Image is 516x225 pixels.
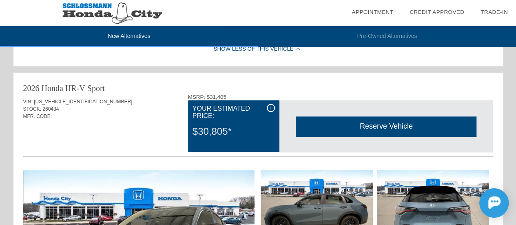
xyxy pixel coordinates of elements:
a: Trade-In [481,9,508,15]
div: Reserve Vehicle [296,116,476,136]
div: $30,805* [193,121,275,142]
div: MSRP: $31,405 [188,94,493,100]
span: MFR. CODE: [23,114,52,119]
span: VIN: [23,99,33,105]
div: Quoted on [DATE] 9:06:56 PM [23,132,493,145]
span: STOCK: [23,106,41,112]
div: Your Estimated Price: [193,104,275,121]
span: [US_VEHICLE_IDENTIFICATION_NUMBER] [34,99,132,105]
span: 260434 [42,106,59,112]
div: 2026 Honda HR-V [23,82,85,94]
div: Sport [87,82,105,94]
a: Credit Approved [410,9,464,15]
div: i [267,104,275,112]
iframe: Chat Assistance [443,181,516,225]
a: Appointment [352,9,393,15]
